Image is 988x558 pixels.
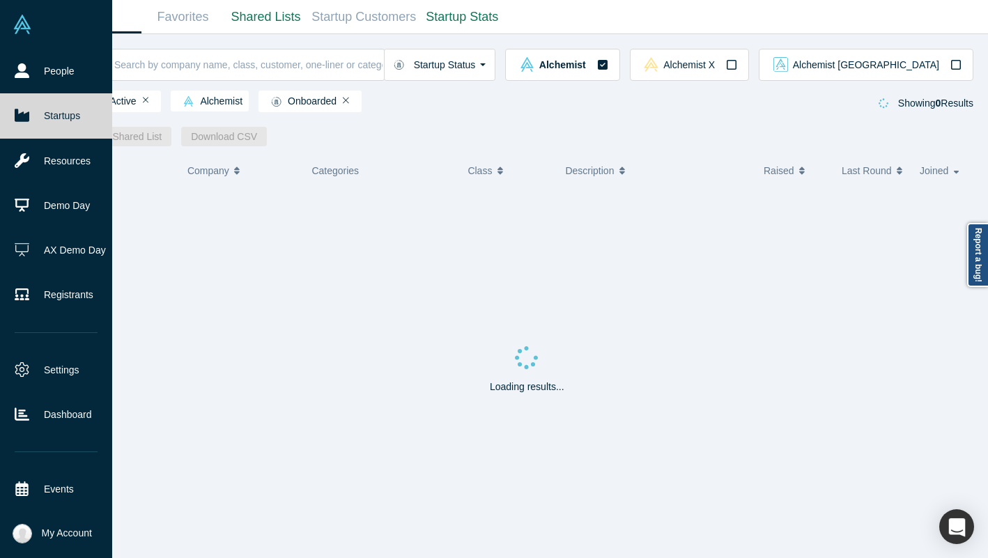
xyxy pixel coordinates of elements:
button: Download CSV [181,127,267,146]
p: Loading results... [490,380,564,394]
img: alchemist_aj Vault Logo [773,57,788,72]
span: Class [468,156,492,185]
button: My Account [13,524,92,543]
span: Onboarded [265,96,337,107]
a: Report a bug! [967,223,988,287]
span: Description [565,156,614,185]
img: Startup status [394,59,404,70]
button: alchemist_aj Vault LogoAlchemist [GEOGRAPHIC_DATA] [759,49,973,81]
strong: 0 [936,98,941,109]
button: Remove Filter [343,95,349,105]
button: Description [565,156,749,185]
span: Alchemist X [663,60,715,70]
span: Alchemist [539,60,586,70]
img: alchemist Vault Logo [520,57,534,72]
button: Startup Status [384,49,496,81]
span: Raised [764,156,794,185]
button: Joined [920,156,964,185]
img: Katinka Harsányi's Account [13,524,32,543]
button: alchemist Vault LogoAlchemist [505,49,619,81]
button: Remove Filter [143,95,149,105]
button: Company [187,156,290,185]
span: Last Round [842,156,892,185]
a: Shared Lists [224,1,307,33]
a: Startup Stats [421,1,504,33]
button: Class [468,156,543,185]
input: Search by company name, class, customer, one-liner or category [113,48,384,81]
span: Alchemist [GEOGRAPHIC_DATA] [793,60,939,70]
span: My Account [42,526,92,541]
a: Startup Customers [307,1,421,33]
img: alchemist Vault Logo [183,96,194,107]
button: Raised [764,156,827,185]
img: Alchemist Vault Logo [13,15,32,34]
a: Favorites [141,1,224,33]
span: Active [87,96,137,107]
span: Company [187,156,229,185]
span: Showing Results [898,98,973,109]
button: Last Round [842,156,905,185]
button: alchemistx Vault LogoAlchemist X [630,49,749,81]
span: Categories [311,165,359,176]
span: Alchemist [177,96,242,107]
span: Joined [920,156,948,185]
img: Startup status [271,96,281,107]
img: alchemistx Vault Logo [644,57,658,72]
button: New Shared List [81,127,172,146]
